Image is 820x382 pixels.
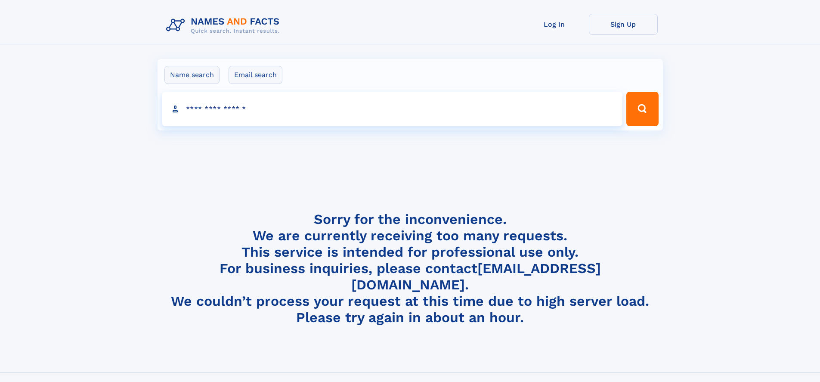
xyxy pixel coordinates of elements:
[520,14,589,35] a: Log In
[162,92,623,126] input: search input
[229,66,282,84] label: Email search
[589,14,658,35] a: Sign Up
[351,260,601,293] a: [EMAIL_ADDRESS][DOMAIN_NAME]
[164,66,220,84] label: Name search
[626,92,658,126] button: Search Button
[163,14,287,37] img: Logo Names and Facts
[163,211,658,326] h4: Sorry for the inconvenience. We are currently receiving too many requests. This service is intend...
